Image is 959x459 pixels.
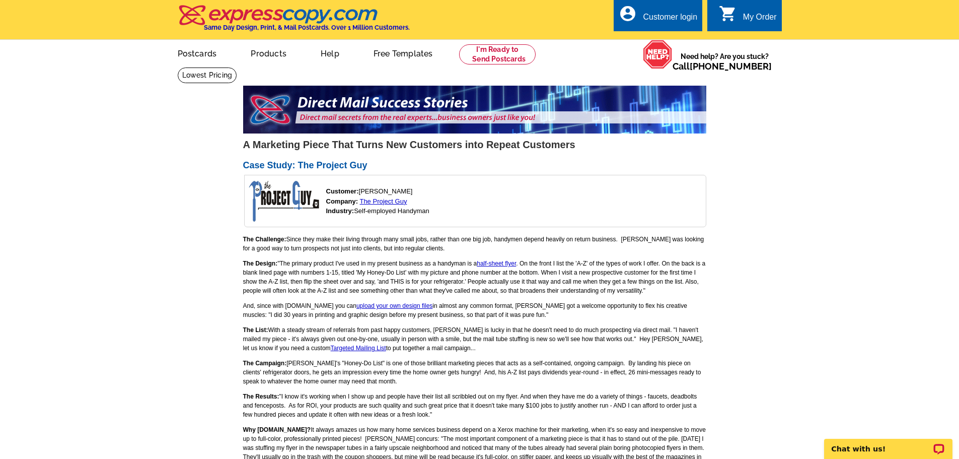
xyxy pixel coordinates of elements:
[243,160,706,171] h2: Case Study: The Project Guy
[178,12,410,31] a: Same Day Design, Print, & Mail Postcards. Over 1 Million Customers.
[743,13,777,27] div: My Order
[619,11,697,24] a: account_circle Customer login
[673,61,772,72] span: Call
[326,198,358,205] strong: Company:
[356,302,432,309] a: upload your own design files
[249,177,324,225] img: The Project Guy
[243,360,287,367] strong: The Campaign:
[331,345,386,352] a: Targeted Mailing List
[243,236,286,243] strong: The Challenge:
[243,393,279,400] strong: The Results:
[243,359,706,386] p: [PERSON_NAME]'s "Honey-Do List" is one of those brilliant marketing pieces that acts as a self-co...
[162,41,233,64] a: Postcards
[359,198,407,205] a: The Project Guy
[719,11,777,24] a: shopping_cart My Order
[643,13,697,27] div: Customer login
[643,40,673,69] img: help
[243,139,575,150] strong: A Marketing Piece That Turns New Customers into Repeat Customers
[243,426,311,433] strong: Why [DOMAIN_NAME]?
[204,24,410,31] h4: Same Day Design, Print, & Mail Postcards. Over 1 Million Customers.
[326,176,430,226] td: [PERSON_NAME] Self-employed Handyman
[357,41,449,64] a: Free Templates
[243,392,706,419] p: "I know it's working when I show up and people have their list all scribbled out on my flyer. And...
[326,207,354,215] strong: Industry:
[326,187,359,195] strong: Customer:
[243,325,706,353] p: With a steady stream of referrals from past happy customers, [PERSON_NAME] is lucky in that he do...
[673,51,777,72] span: Need help? Are you stuck?
[719,5,737,23] i: shopping_cart
[243,260,278,267] strong: The Design:
[690,61,772,72] a: [PHONE_NUMBER]
[818,427,959,459] iframe: LiveChat chat widget
[243,326,268,334] strong: The List:
[243,259,706,295] p: "The primary product I've used in my present business as a handyman is a . On the front I list th...
[243,301,706,319] p: And, since with [DOMAIN_NAME] you can in almost any common format, [PERSON_NAME] got a welcome op...
[305,41,355,64] a: Help
[619,5,637,23] i: account_circle
[243,86,706,134] img: direct mail case studies
[243,235,706,253] p: Since they make their living through many small jobs, rather than one big job, handymen depend he...
[477,260,516,267] a: half-sheet flyer
[235,41,303,64] a: Products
